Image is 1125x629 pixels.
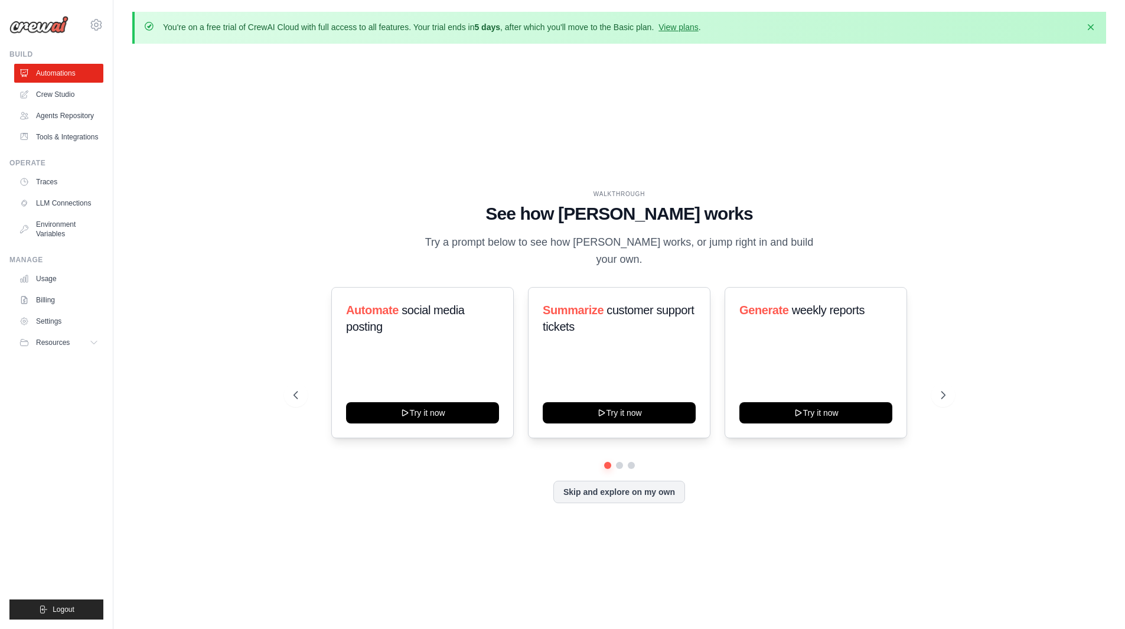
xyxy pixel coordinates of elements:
[36,338,70,347] span: Resources
[163,21,701,33] p: You're on a free trial of CrewAI Cloud with full access to all features. Your trial ends in , aft...
[14,291,103,309] a: Billing
[739,402,892,423] button: Try it now
[294,203,945,224] h1: See how [PERSON_NAME] works
[553,481,685,503] button: Skip and explore on my own
[14,269,103,288] a: Usage
[9,158,103,168] div: Operate
[9,599,103,620] button: Logout
[474,22,500,32] strong: 5 days
[543,402,696,423] button: Try it now
[14,312,103,331] a: Settings
[9,50,103,59] div: Build
[739,304,789,317] span: Generate
[9,255,103,265] div: Manage
[658,22,698,32] a: View plans
[543,304,694,333] span: customer support tickets
[14,128,103,146] a: Tools & Integrations
[14,64,103,83] a: Automations
[294,190,945,198] div: WALKTHROUGH
[9,16,69,34] img: Logo
[346,402,499,423] button: Try it now
[14,194,103,213] a: LLM Connections
[14,172,103,191] a: Traces
[53,605,74,614] span: Logout
[14,85,103,104] a: Crew Studio
[792,304,865,317] span: weekly reports
[14,333,103,352] button: Resources
[346,304,465,333] span: social media posting
[14,215,103,243] a: Environment Variables
[14,106,103,125] a: Agents Repository
[421,234,818,269] p: Try a prompt below to see how [PERSON_NAME] works, or jump right in and build your own.
[543,304,604,317] span: Summarize
[346,304,399,317] span: Automate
